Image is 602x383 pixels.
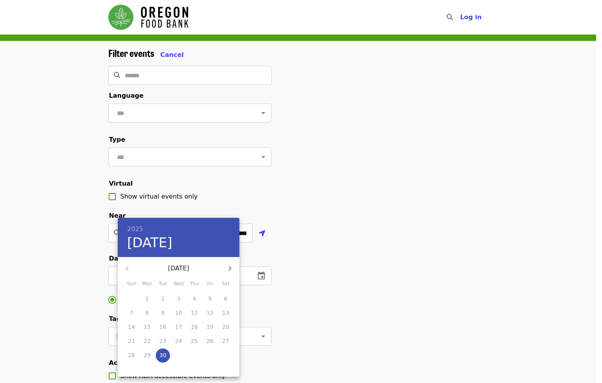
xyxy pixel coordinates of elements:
span: Wed [171,280,186,288]
p: [DATE] [137,264,221,273]
span: Fri [203,280,217,288]
span: Sun [124,280,139,288]
p: 30 [159,351,166,359]
span: Thu [187,280,201,288]
span: Sat [219,280,233,288]
button: 2025 [127,224,143,235]
span: Mon [140,280,154,288]
button: 30 [156,348,170,363]
button: [DATE] [127,235,172,251]
span: Tue [156,280,170,288]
